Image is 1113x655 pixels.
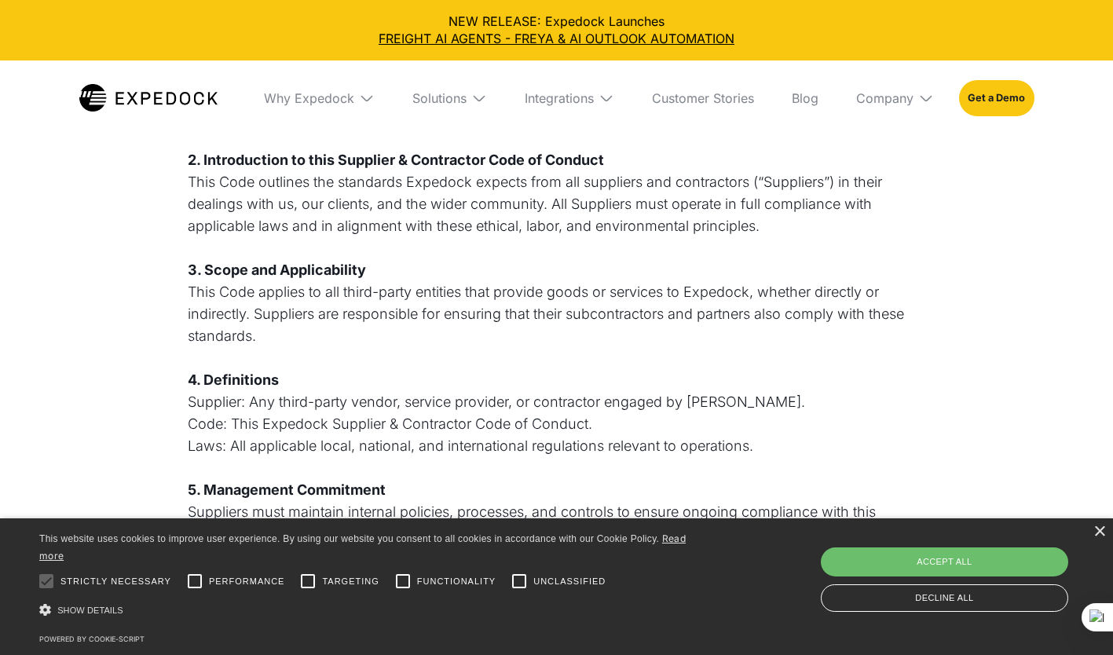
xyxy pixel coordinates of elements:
div: Integrations [512,60,627,136]
span: This website uses cookies to improve user experience. By using our website you consent to all coo... [39,533,659,544]
span: Strictly necessary [60,575,171,588]
div: Why Expedock [251,60,387,136]
span: Unclassified [533,575,606,588]
strong: 5. Management Commitment [188,481,386,498]
div: Close [1093,526,1105,538]
span: Show details [57,606,123,615]
a: FREIGHT AI AGENTS - FREYA & AI OUTLOOK AUTOMATION [13,30,1100,47]
a: Get a Demo [959,80,1034,116]
div: Show details [39,599,712,621]
div: Company [844,60,946,136]
span: Targeting [322,575,379,588]
div: NEW RELEASE: Expedock Launches [13,13,1100,48]
strong: 2. Introduction to this Supplier & Contractor Code of Conduct [188,152,604,168]
a: Blog [779,60,831,136]
iframe: Chat Widget [1034,580,1113,655]
div: Integrations [525,90,594,106]
strong: 3. Scope and Applicability [188,262,366,278]
strong: 4. Definitions [188,371,279,388]
div: Solutions [400,60,500,136]
a: Customer Stories [639,60,767,136]
span: Functionality [417,575,496,588]
div: Company [856,90,913,106]
a: Powered by cookie-script [39,635,145,643]
span: Performance [209,575,285,588]
div: Solutions [412,90,467,106]
div: Why Expedock [264,90,354,106]
div: Accept all [821,547,1068,576]
div: Decline all [821,584,1068,612]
